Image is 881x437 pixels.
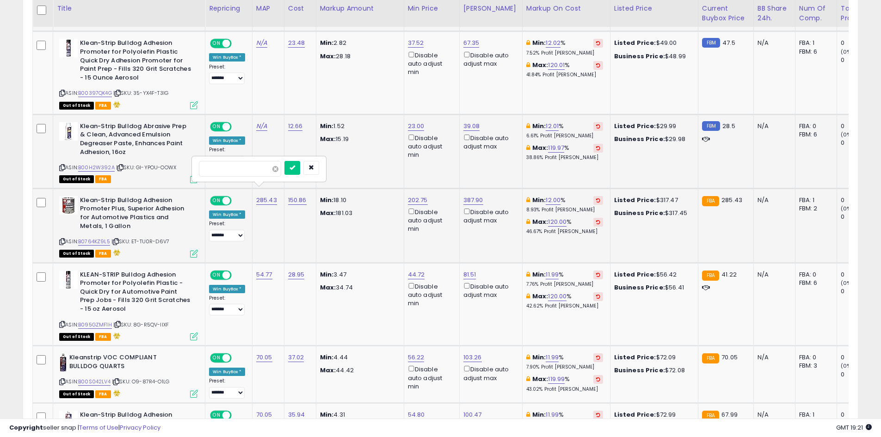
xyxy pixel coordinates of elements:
span: FBA [95,175,111,183]
span: | SKU: O9-87R4-O1LG [112,378,169,385]
div: [PERSON_NAME] [463,4,518,13]
a: 44.72 [408,270,425,279]
div: Disable auto adjust min [408,50,452,77]
p: 38.86% Profit [PERSON_NAME] [526,154,603,161]
div: $56.42 [614,271,691,279]
a: 23.00 [408,122,425,131]
b: KLEAN-STRIP Bulldog Adhesion Promoter for Polyolefin Plastic - Quick Dry for Automotive Paint Pre... [80,271,192,316]
div: MAP [256,4,280,13]
div: FBA: 0 [799,353,830,362]
div: Win BuyBox * [209,210,245,219]
b: Business Price: [614,366,665,375]
span: ON [211,123,222,130]
b: Business Price: [614,283,665,292]
div: seller snap | | [9,424,160,432]
div: FBM: 6 [799,279,830,287]
strong: Min: [320,196,334,204]
span: FBA [95,390,111,398]
b: Max: [532,61,548,69]
i: Revert to store-level Min Markup [596,124,600,129]
a: B00S042LV4 [78,378,111,386]
a: 120.00 [548,217,567,227]
i: hazardous material [111,101,121,108]
div: Preset: [209,378,245,399]
b: Klean-Strip Bulldog Adhesion Promoter for Polyolefin Plastic Quick Dry Adhesion Promoter for Pain... [80,39,192,84]
div: Disable auto adjust min [408,133,452,160]
b: Listed Price: [614,196,656,204]
span: All listings that are currently out of stock and unavailable for purchase on Amazon [59,250,94,258]
a: 28.95 [288,270,305,279]
div: Win BuyBox * [209,285,245,293]
b: Max: [532,292,548,301]
small: (0%) [841,279,854,287]
p: 3.47 [320,271,397,279]
span: FBA [95,333,111,341]
span: All listings that are currently out of stock and unavailable for purchase on Amazon [59,390,94,398]
div: Markup on Cost [526,4,606,13]
span: 70.05 [721,353,738,362]
a: 81.51 [463,270,476,279]
a: 39.08 [463,122,480,131]
img: 41yQRUXyDOL._SL40_.jpg [59,271,78,289]
b: Business Price: [614,209,665,217]
div: % [526,292,603,309]
p: 8.93% Profit [PERSON_NAME] [526,207,603,213]
a: 70.05 [256,353,272,362]
div: 0 [841,56,878,64]
a: B095GZMF1H [78,321,112,329]
i: hazardous material [111,249,121,256]
div: $56.41 [614,283,691,292]
a: 150.86 [288,196,307,205]
b: Min: [532,38,546,47]
div: N/A [758,196,788,204]
div: 0 [841,287,878,295]
span: 28.5 [722,122,735,130]
div: % [526,39,603,56]
img: 31uAgdGk6FL._SL40_.jpg [59,353,67,372]
div: BB Share 24h. [758,4,791,23]
strong: Min: [320,353,334,362]
p: 7.52% Profit [PERSON_NAME] [526,50,603,56]
strong: Min: [320,270,334,279]
div: Preset: [209,295,245,316]
i: hazardous material [111,332,121,339]
div: Preset: [209,221,245,241]
div: FBM: 6 [799,130,830,139]
i: Revert to store-level Min Markup [596,41,600,45]
a: 12.00 [546,196,561,205]
p: 7.76% Profit [PERSON_NAME] [526,281,603,288]
div: Preset: [209,64,245,85]
span: 41.22 [721,270,737,279]
div: FBA: 1 [799,39,830,47]
div: $29.99 [614,122,691,130]
div: Win BuyBox * [209,368,245,376]
div: Title [57,4,201,13]
p: 181.03 [320,209,397,217]
div: 0 [841,353,878,362]
div: Disable auto adjust min [408,207,452,234]
span: OFF [230,271,245,279]
b: Listed Price: [614,122,656,130]
a: 11.99 [546,270,559,279]
b: Min: [532,270,546,279]
div: % [526,353,603,370]
div: Disable auto adjust max [463,207,515,225]
small: FBA [702,196,719,206]
img: 51MBP5-rdeL._SL40_.jpg [59,196,78,215]
div: 0 [841,213,878,221]
span: All listings that are currently out of stock and unavailable for purchase on Amazon [59,333,94,341]
div: Repricing [209,4,248,13]
b: Business Price: [614,52,665,61]
a: 54.77 [256,270,272,279]
strong: Max: [320,366,336,375]
p: 44.42 [320,366,397,375]
b: Max: [532,143,548,152]
span: 2025-08-11 19:21 GMT [836,423,872,432]
div: % [526,144,603,161]
strong: Max: [320,209,336,217]
div: Disable auto adjust max [463,50,515,68]
img: 41egG4TxOnL._SL40_.jpg [59,39,78,57]
a: N/A [256,122,267,131]
div: Disable auto adjust max [463,133,515,151]
a: 119.97 [548,143,564,153]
